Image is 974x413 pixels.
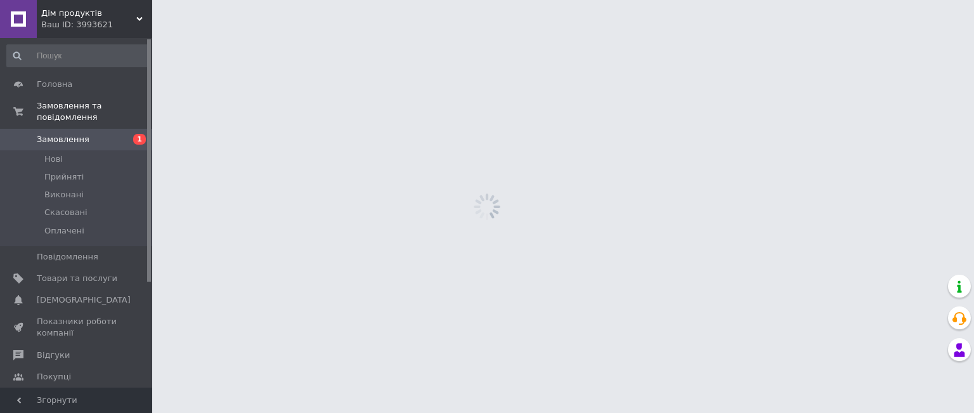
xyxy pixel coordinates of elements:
span: Замовлення та повідомлення [37,100,152,123]
span: Відгуки [37,350,70,361]
span: [DEMOGRAPHIC_DATA] [37,294,131,306]
span: Оплачені [44,225,84,237]
span: Виконані [44,189,84,200]
span: Скасовані [44,207,88,218]
span: Нові [44,154,63,165]
span: Прийняті [44,171,84,183]
span: Повідомлення [37,251,98,263]
input: Пошук [6,44,150,67]
span: Товари та послуги [37,273,117,284]
span: Головна [37,79,72,90]
span: Дім продуктів [41,8,136,19]
span: Замовлення [37,134,89,145]
span: Покупці [37,371,71,383]
span: Показники роботи компанії [37,316,117,339]
div: Ваш ID: 3993621 [41,19,152,30]
span: 1 [133,134,146,145]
